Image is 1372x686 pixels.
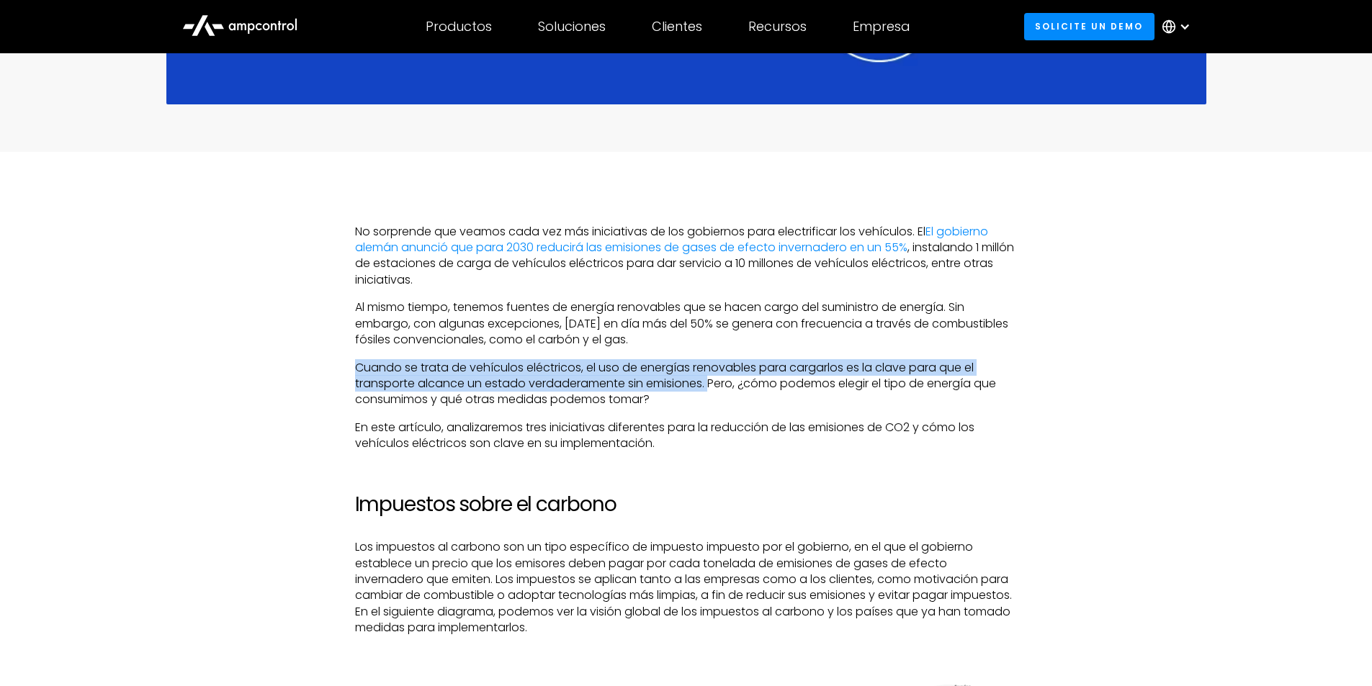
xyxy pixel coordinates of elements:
[355,224,1018,289] p: No sorprende que veamos cada vez más iniciativas de los gobiernos para electrificar los vehículos...
[652,19,702,35] div: Clientes
[426,19,492,35] div: Productos
[355,360,1018,408] p: Cuando se trata de vehículos eléctricos, el uso de energías renovables para cargarlos es la clave...
[1024,13,1154,40] a: Solicite un demo
[538,19,606,35] div: Soluciones
[853,19,910,35] div: Empresa
[355,492,1018,517] h2: Impuestos sobre el carbono
[748,19,807,35] div: Recursos
[355,299,1018,348] p: Al mismo tiempo, tenemos fuentes de energía renovables que se hacen cargo del suministro de energ...
[355,420,1018,452] p: En este artículo, analizaremos tres iniciativas diferentes para la reducción de las emisiones de ...
[355,223,988,256] a: El gobierno alemán anunció que para 2030 reducirá las emisiones de gases de efecto invernadero en...
[355,539,1018,636] p: Los impuestos al carbono son un tipo específico de impuesto impuesto por el gobierno, en el que e...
